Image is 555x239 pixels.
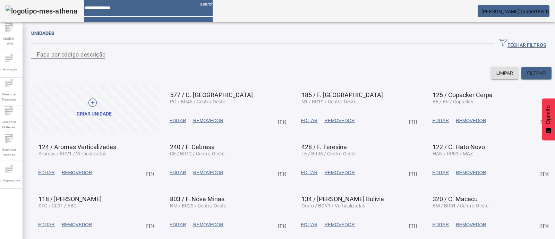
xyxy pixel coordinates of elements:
font: EDITAR [301,222,318,227]
font: REMOVEDOR [62,222,92,227]
font: 125 / Copacker Cerpa [433,91,493,99]
font: Gerenciar Paradas [2,148,16,157]
font: EDITAR [38,170,55,175]
button: REMOVEDOR [452,167,489,179]
button: EDITAR [166,219,190,231]
font: 185 / F. [GEOGRAPHIC_DATA] [301,91,383,99]
font: EDITAR [170,170,186,175]
button: Mais [144,167,156,179]
font: [PERSON_NAME] (Suporte N1) [481,9,550,14]
font: FILTRAR [527,70,546,76]
font: Criar unidade [77,111,112,117]
button: EDITAR [35,219,58,231]
button: Mais [275,114,288,127]
font: EDITAR [432,170,449,175]
font: 118 / [PERSON_NAME] [39,195,102,203]
font: HAN / RP01 / MAZ [433,151,473,156]
font: REMOVEDOR [456,118,486,123]
font: REMOVEDOR [324,118,355,123]
button: EDITAR [298,114,321,127]
button: EDITAR [429,167,452,179]
font: EDITAR [38,222,55,227]
button: Mais [538,219,550,231]
font: REMOVEDOR [456,170,486,175]
button: REMOVEDOR [321,167,358,179]
font: EDITAR [170,118,186,123]
font: 124 / Aromas Verticalizadas [39,143,116,151]
font: PG / BR45 / Centro-Oeste [170,99,225,104]
font: REMOVEDOR [193,222,223,227]
font: Fabricação [0,67,17,71]
button: Criar unidade [31,85,157,131]
button: Mais [538,114,550,127]
button: REMOVEDOR [190,167,227,179]
button: Mais [144,219,156,231]
button: Feedback - Mostrar pesquisa [542,99,555,140]
button: REMOVEDOR [58,167,95,179]
button: EDITAR [429,219,452,231]
button: Mais [407,114,419,127]
font: REMOVEDOR [193,118,223,123]
font: BM / BR51 / Centro-Oeste [433,203,488,208]
button: LIMPAR [491,67,519,79]
font: CE / BR12 / Centro-Oeste [170,151,224,156]
font: Faça por código descrição ou sigla [37,51,128,58]
button: Mais [275,219,288,231]
font: 320 / C. Macacu [433,195,478,203]
font: LIMPAR [496,70,513,76]
button: EDITAR [429,114,452,127]
font: TE / BR08 / Centro-Oeste [301,151,356,156]
font: EDITAR [432,118,449,123]
font: FECHAR FILTROS [507,42,546,48]
button: REMOVEDOR [190,219,227,231]
font: BE / BR / Copacker [433,99,473,104]
font: NM / BR29 / Centro-Oeste [170,203,226,208]
font: EDITAR [170,222,186,227]
button: EDITAR [298,219,321,231]
button: Mais [407,167,419,179]
font: EDITAR [301,118,318,123]
font: Aromas / BRV1 / Verticalizadas [39,151,106,156]
font: REMOVEDOR [193,170,223,175]
button: EDITAR [35,167,58,179]
font: 803 / F. Nova Minas [170,195,224,203]
button: REMOVEDOR [321,114,358,127]
font: 122 / C. Hato Novo [433,143,485,151]
font: N1 / BR19 / Centro-Oeste [301,99,356,104]
button: Mais [407,219,419,231]
font: 577 / C. [GEOGRAPHIC_DATA] [170,91,253,99]
font: Opinião [545,105,551,125]
button: EDITAR [298,167,321,179]
font: REMOVEDOR [456,222,486,227]
font: Modelo Fabril [3,37,15,46]
button: REMOVEDOR [58,219,95,231]
button: Mais [538,167,550,179]
button: REMOVEDOR [452,219,489,231]
button: FECHAR FILTROS [494,37,552,50]
button: REMOVEDOR [321,219,358,231]
font: 428 / F. Teresina [301,143,347,151]
font: Gerenciar Materiais [2,120,16,129]
font: REMOVEDOR [62,170,92,175]
button: REMOVEDOR [452,114,489,127]
button: Mais [275,167,288,179]
font: REMOVEDOR [324,170,355,175]
button: REMOVEDOR [190,114,227,127]
font: STG / CL01 / ABC [39,203,77,208]
img: logotipo-mes-athena [6,6,77,17]
font: Unidades [31,31,54,36]
button: EDITAR [166,114,190,127]
font: Oruro / BOV1 / Verticalizadas [301,203,365,208]
button: FILTRAR [521,67,552,79]
font: 134 / [PERSON_NAME] Bolívia [301,195,384,203]
font: EDITAR [301,170,318,175]
font: Gerenciar Processo [2,92,16,101]
button: EDITAR [166,167,190,179]
font: 240 / F. Cebrasa [170,143,215,151]
font: REMOVEDOR [324,222,355,227]
font: EDITAR [432,222,449,227]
